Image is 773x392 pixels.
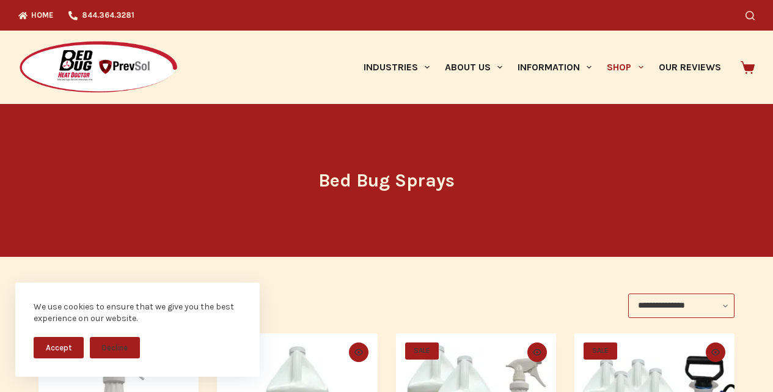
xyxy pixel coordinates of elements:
span: SALE [405,342,439,360]
button: Quick view toggle [527,342,547,362]
a: Shop [599,31,651,104]
a: Information [510,31,599,104]
img: Prevsol/Bed Bug Heat Doctor [18,40,178,95]
button: Search [746,11,755,20]
select: Shop order [628,294,735,318]
nav: Primary [356,31,728,104]
button: Quick view toggle [706,342,725,362]
button: Accept [34,337,84,358]
div: We use cookies to ensure that we give you the best experience on our website. [34,301,241,325]
button: Decline [90,337,140,358]
button: Quick view toggle [349,342,368,362]
a: About Us [437,31,510,104]
a: Our Reviews [651,31,728,104]
a: Industries [356,31,437,104]
span: SALE [584,342,617,360]
h1: Bed Bug Sprays [158,167,616,194]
